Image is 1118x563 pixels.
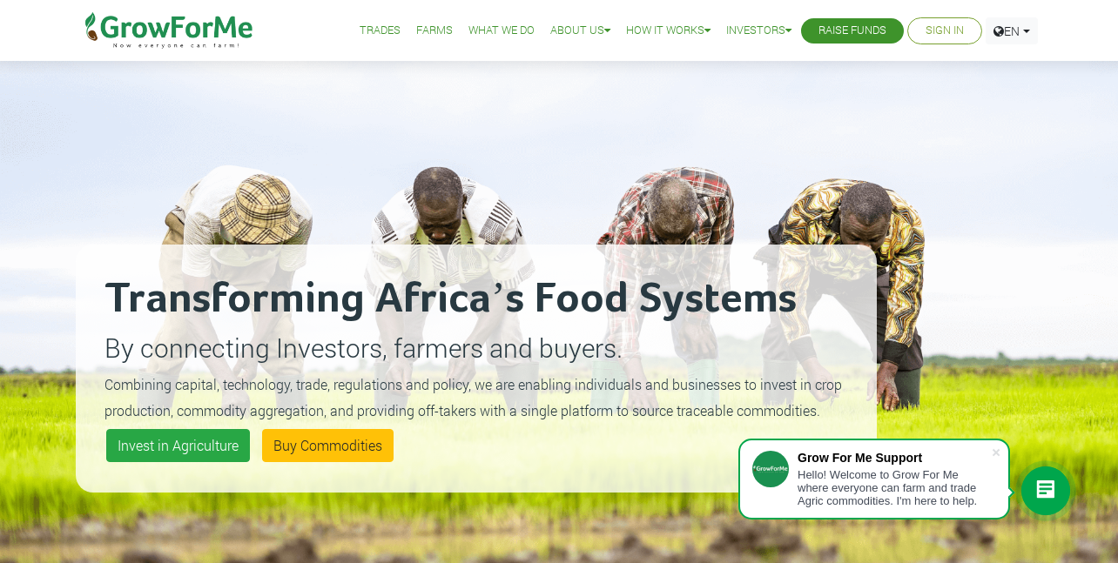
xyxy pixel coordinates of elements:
[468,22,535,40] a: What We Do
[818,22,886,40] a: Raise Funds
[104,273,848,325] h2: Transforming Africa’s Food Systems
[798,451,991,465] div: Grow For Me Support
[104,375,842,419] small: Combining capital, technology, trade, regulations and policy, we are enabling individuals and bus...
[104,328,848,367] p: By connecting Investors, farmers and buyers.
[360,22,401,40] a: Trades
[726,22,791,40] a: Investors
[798,468,991,507] div: Hello! Welcome to Grow For Me where everyone can farm and trade Agric commodities. I'm here to help.
[416,22,453,40] a: Farms
[106,429,250,462] a: Invest in Agriculture
[926,22,964,40] a: Sign In
[986,17,1038,44] a: EN
[262,429,394,462] a: Buy Commodities
[626,22,711,40] a: How it Works
[550,22,610,40] a: About Us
